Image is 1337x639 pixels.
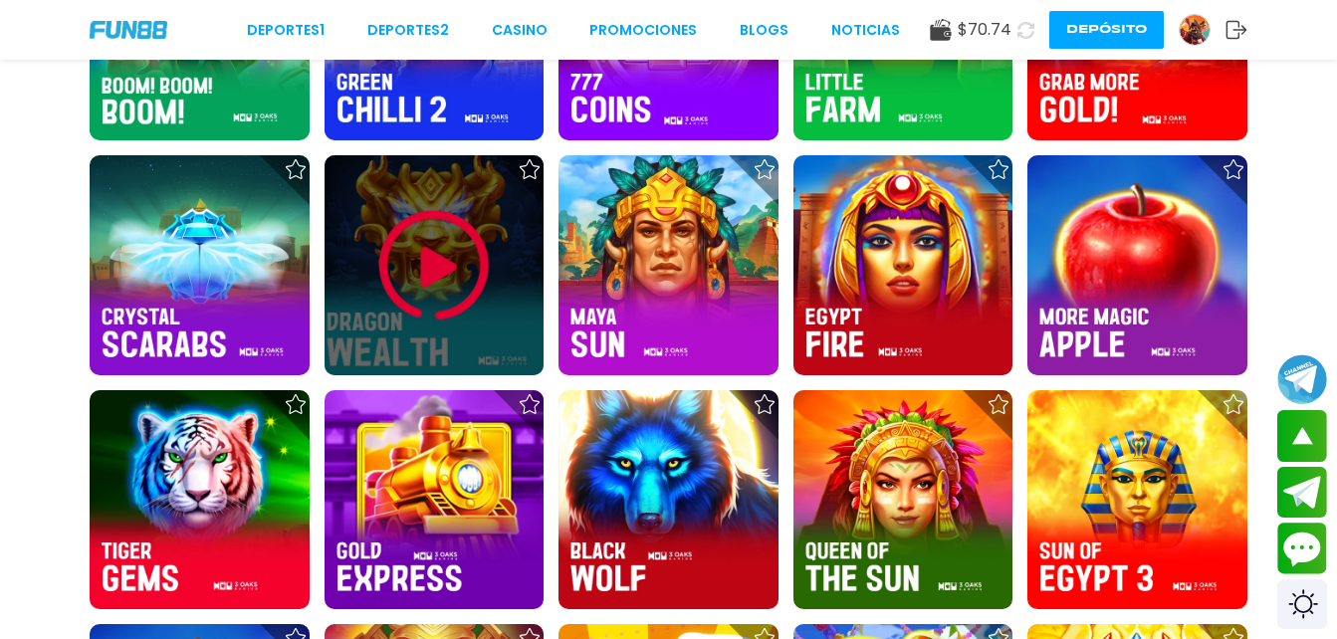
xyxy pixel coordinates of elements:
[1179,14,1226,46] a: Avatar
[1277,523,1327,574] button: Contact customer service
[1277,410,1327,462] button: scroll up
[558,155,779,375] img: Maya Sun
[740,20,788,41] a: BLOGS
[492,20,548,41] a: CASINO
[90,21,167,38] img: Company Logo
[1277,353,1327,405] button: Join telegram channel
[1277,579,1327,629] div: Switch theme
[831,20,900,41] a: NOTICIAS
[374,206,494,325] img: Play Game
[1277,467,1327,519] button: Join telegram
[1027,155,1247,375] img: More Magic Apple
[1027,390,1247,610] img: Sun of Egypt 3
[558,390,779,610] img: Black Wolf
[90,390,310,610] img: Tiger Gems
[958,18,1011,42] span: $ 70.74
[793,155,1013,375] img: Egypt Fire
[793,390,1013,610] img: Queen of the Sun
[1180,15,1210,45] img: Avatar
[1049,11,1164,49] button: Depósito
[247,20,325,41] a: Deportes1
[367,20,449,41] a: Deportes2
[90,155,310,375] img: Crystal Scarabs
[589,20,697,41] a: Promociones
[325,390,545,610] img: Gold Express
